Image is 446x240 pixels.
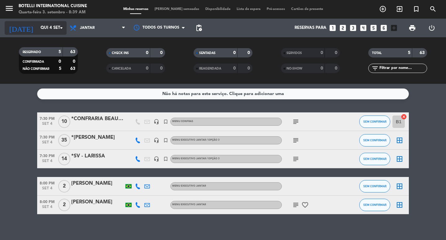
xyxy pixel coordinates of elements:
strong: 63 [420,51,426,55]
i: turned_in_not [163,119,168,125]
div: [PERSON_NAME] [71,179,124,188]
strong: 0 [335,66,339,70]
strong: 0 [146,51,148,55]
i: looks_6 [380,24,388,32]
i: favorite_border [301,201,309,209]
span: print [409,24,416,32]
span: 2 [58,199,70,211]
strong: 0 [233,51,236,55]
button: SEM CONFIRMAR [359,115,390,128]
strong: 5 [59,50,61,54]
span: Jantar [80,26,95,30]
i: add_circle_outline [379,5,387,13]
span: CANCELADA [112,67,131,70]
i: add_box [390,24,398,32]
button: SEM CONFIRMAR [359,180,390,192]
span: set 4 [37,205,57,212]
span: 10 [58,115,70,128]
span: Cartões de presente [288,7,326,11]
i: headset_mic [154,156,159,162]
div: [PERSON_NAME] [71,198,124,206]
i: filter_list [371,65,379,72]
strong: 0 [247,51,251,55]
strong: 0 [247,66,251,70]
i: turned_in_not [413,5,420,13]
span: NÃO CONFIRMAR [23,67,49,70]
span: MENU EXECUTIVO JANTAR [172,185,206,187]
div: Botelli International Cuisine [19,3,87,9]
strong: 0 [59,59,61,64]
span: 35 [58,134,70,147]
i: border_all [396,155,403,163]
div: Quarta-feira 3. setembro - 8:39 AM [19,9,87,16]
div: LOG OUT [422,19,441,37]
i: border_all [396,183,403,190]
span: SEM CONFIRMAR [363,138,387,142]
span: RESERVADO [23,51,41,54]
span: SENTADAS [199,52,216,55]
i: looks_one [329,24,337,32]
i: looks_5 [369,24,378,32]
span: CONFIRMADA [23,60,44,63]
i: menu [5,4,14,13]
i: turned_in_not [163,156,168,162]
span: REAGENDADA [199,67,221,70]
span: 2 [58,180,70,192]
span: set 4 [37,186,57,193]
i: power_settings_new [428,24,435,32]
strong: 0 [160,51,164,55]
span: Pré-acessos [264,7,288,11]
i: arrow_drop_down [58,24,65,32]
i: border_all [396,201,403,209]
div: Não há notas para este serviço. Clique para adicionar uma [162,90,284,97]
strong: 0 [160,66,164,70]
span: MENU CONFRAS [172,120,193,123]
span: [PERSON_NAME] semeadas [151,7,202,11]
strong: 5 [408,51,410,55]
span: SEM CONFIRMAR [363,203,387,206]
span: set 4 [37,122,57,129]
span: SEM CONFIRMAR [363,157,387,161]
span: 7:30 PM [37,152,57,159]
button: SEM CONFIRMAR [359,134,390,147]
div: *[PERSON_NAME] [71,134,124,142]
i: subject [292,118,300,125]
span: SEM CONFIRMAR [363,184,387,188]
strong: 0 [146,66,148,70]
span: 7:30 PM [37,115,57,122]
i: looks_3 [349,24,357,32]
i: exit_to_app [396,5,403,13]
span: 8:00 PM [37,198,57,205]
i: search [429,5,437,13]
button: SEM CONFIRMAR [359,199,390,211]
span: 7:30 PM [37,133,57,140]
div: *CONFRARIA BEAU VIN ([PERSON_NAME]) [71,115,124,123]
span: SEM CONFIRMAR [363,120,387,123]
span: Disponibilidade [202,7,234,11]
span: Lista de espera [234,7,264,11]
i: cancel [401,114,407,120]
div: *SV - LARISSA [71,152,124,160]
span: NO-SHOW [286,67,302,70]
i: turned_in_not [163,138,168,143]
span: SERVIDOS [286,52,302,55]
span: set 4 [37,140,57,147]
strong: 0 [233,66,236,70]
i: subject [292,155,300,163]
strong: 0 [321,51,323,55]
span: CHECK INS [112,52,129,55]
span: MENU EXECUTIVO JANTAR / OPÇÃO 3 [172,157,220,160]
span: MENU EXECUTIVO JANTAR / OPÇÃO 3 [172,139,220,141]
span: pending_actions [195,24,203,32]
i: subject [292,137,300,144]
i: looks_4 [359,24,367,32]
i: [DATE] [5,21,37,35]
span: set 4 [37,159,57,166]
span: 8:00 PM [37,179,57,186]
strong: 5 [59,66,61,71]
span: Reservas para [295,25,326,30]
i: headset_mic [154,138,159,143]
i: looks_two [339,24,347,32]
strong: 0 [321,66,323,70]
i: subject [292,201,300,209]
